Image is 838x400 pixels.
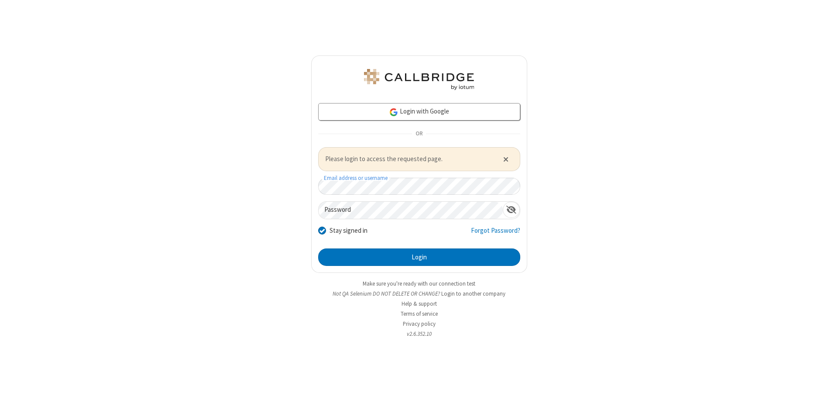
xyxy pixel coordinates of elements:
[503,202,520,218] div: Show password
[498,152,513,166] button: Close alert
[311,290,527,298] li: Not QA Selenium DO NOT DELETE OR CHANGE?
[318,248,520,266] button: Login
[362,69,476,90] img: QA Selenium DO NOT DELETE OR CHANGE
[330,226,367,236] label: Stay signed in
[471,226,520,242] a: Forgot Password?
[325,154,492,164] span: Please login to access the requested page.
[318,178,520,195] input: Email address or username
[319,202,503,219] input: Password
[318,103,520,121] a: Login with Google
[311,330,527,338] li: v2.6.352.10
[363,280,475,287] a: Make sure you're ready with our connection test
[403,320,436,328] a: Privacy policy
[401,310,438,317] a: Terms of service
[402,300,437,307] a: Help & support
[389,107,398,117] img: google-icon.png
[412,128,426,140] span: OR
[441,290,505,298] button: Login to another company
